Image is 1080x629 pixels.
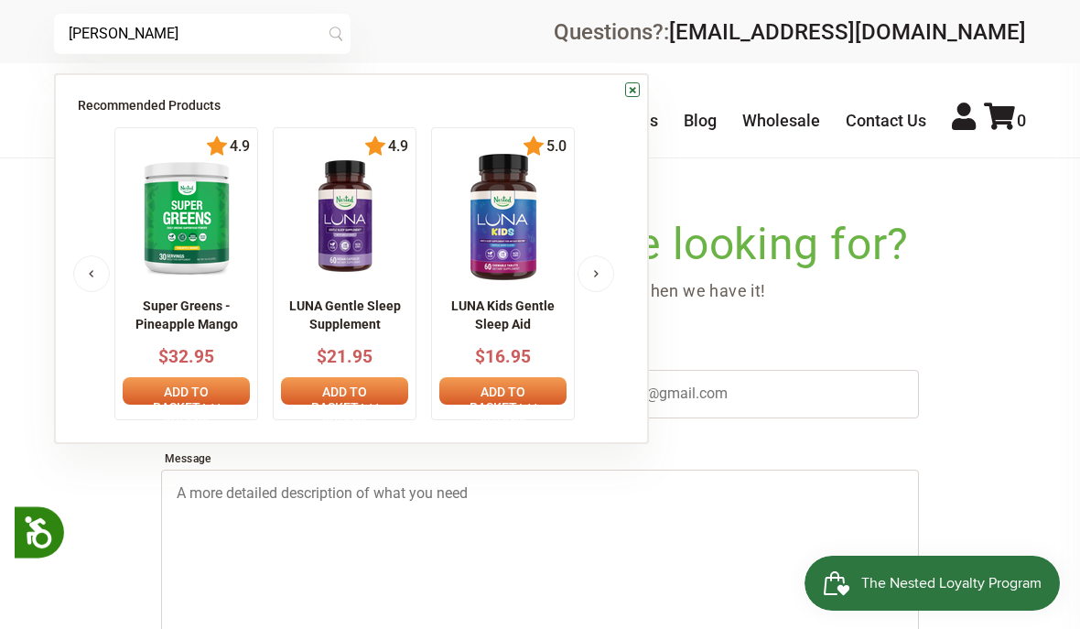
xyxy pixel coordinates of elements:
button: Next [578,255,614,292]
input: Try "Sleeping" [54,14,351,54]
input: Eg: jhondoe@gmail.com [555,370,919,418]
div: Questions?: [554,21,1026,43]
span: 5.0 [545,138,567,155]
span: 0 [1017,111,1026,130]
img: star.svg [523,136,545,157]
label: Message [161,448,919,470]
img: NN_LUNA_US_60_front_1_x140.png [296,153,394,281]
p: LUNA Gentle Sleep Supplement [281,298,408,333]
a: × [625,82,640,97]
span: $16.95 [475,346,531,367]
img: 1_edfe67ed-9f0f-4eb3-a1ff-0a9febdc2b11_x140.png [439,153,567,281]
iframe: Button to open loyalty program pop-up [805,556,1062,611]
a: Blog [684,111,717,130]
span: $21.95 [317,346,373,367]
a: Add to basket [123,377,250,405]
a: [EMAIL_ADDRESS][DOMAIN_NAME] [669,19,1026,45]
span: Recommended Products [78,98,221,113]
label: Email Address [555,348,919,370]
a: Wholesale [742,111,820,130]
img: star.svg [364,136,386,157]
button: Previous [73,255,110,292]
a: Add to basket [281,377,408,405]
span: $32.95 [158,346,214,367]
span: 4.9 [228,138,250,155]
p: Super Greens - Pineapple Mango [123,298,250,333]
p: LUNA Kids Gentle Sleep Aid [439,298,567,333]
img: star.svg [206,136,228,157]
a: Contact Us [846,111,926,130]
a: Add to basket [439,377,567,405]
a: 0 [984,111,1026,130]
span: 4.9 [386,138,408,155]
img: imgpsh_fullsize_anim_-_2025-02-26T222351.371_x140.png [131,153,243,281]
